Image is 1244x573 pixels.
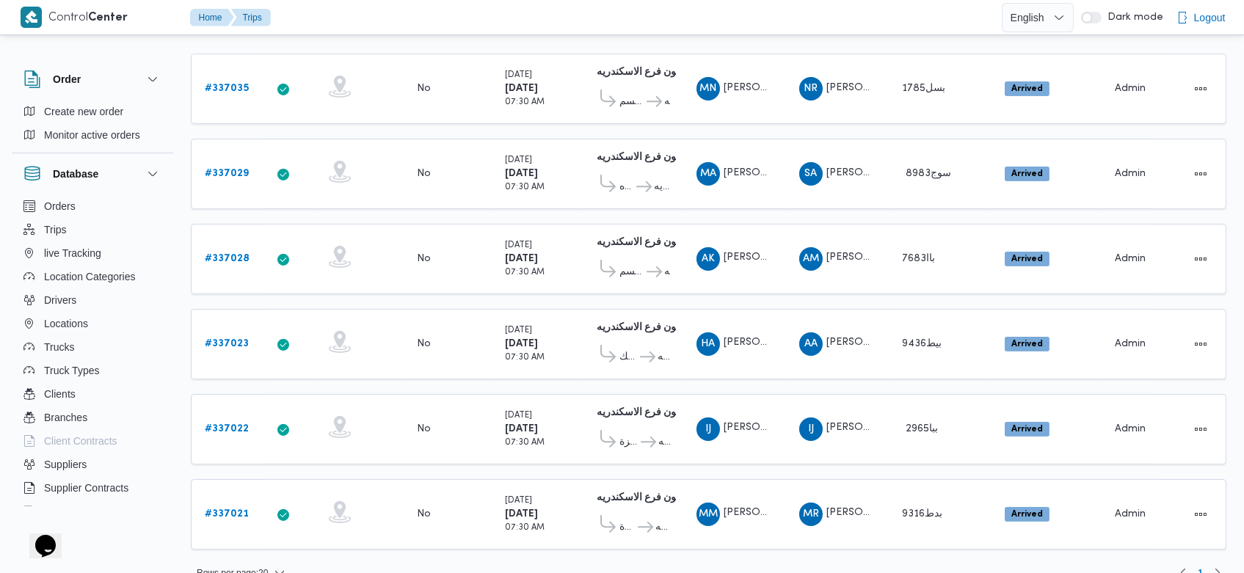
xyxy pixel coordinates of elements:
button: Branches [18,406,167,429]
span: [PERSON_NAME] [PERSON_NAME] [826,338,997,348]
small: [DATE] [505,241,532,249]
span: Truck Types [44,362,99,379]
div: Muhammad Alsaid Aid Hamaidah Ali [696,162,720,186]
span: [PERSON_NAME] [PERSON_NAME] [724,338,894,348]
span: SA [804,162,817,186]
b: دانون فرع الاسكندريه [597,238,686,247]
a: #337022 [205,420,249,438]
span: NR [804,77,818,101]
div: Nasar Raian Mahmood Khatr [799,77,823,101]
div: Ibrahem Jmuaah Dsaoqai Bsaioni [799,417,823,441]
button: Create new order [18,100,167,123]
button: Order [23,70,161,88]
div: Ibrahem Jmuaah Dsaoqai Bsaioni [696,417,720,441]
div: Order [12,100,173,153]
button: Location Categories [18,265,167,288]
span: MM [699,503,718,526]
div: Muhammad Mbrok Muhammad Abadalaatai [696,503,720,526]
span: Client Contracts [44,432,117,450]
button: Actions [1189,503,1212,526]
span: باا7683 [902,254,935,263]
b: Arrived [1011,425,1043,434]
b: # 337022 [205,424,249,434]
span: قسم [PERSON_NAME] [619,93,644,111]
div: Samai Abadallah Ali Abas [799,162,823,186]
b: دانون فرع الاسكندريه [597,153,686,162]
span: Orders [44,197,76,215]
b: [DATE] [505,84,538,93]
span: Arrived [1005,81,1050,96]
span: live Tracking [44,244,101,262]
button: Locations [18,312,167,335]
span: [PERSON_NAME][DATE] [724,253,840,263]
div: No [417,337,431,351]
button: Clients [18,382,167,406]
h3: Order [53,70,81,88]
span: Admin [1115,424,1146,434]
span: [PERSON_NAME] بسيوني [826,423,945,433]
span: Drivers [44,291,76,309]
span: [PERSON_NAME] [PERSON_NAME] [724,168,894,178]
span: قسم [PERSON_NAME] [619,263,644,281]
button: Client Contracts [18,429,167,453]
div: Muhammad Nasar Raian Mahmood [696,77,720,101]
img: X8yXhbKr1z7QwAAAABJRU5ErkJggg== [21,7,42,28]
span: Admin [1115,339,1146,348]
span: اول المنتزه [619,178,634,196]
small: 07:30 AM [505,98,545,106]
b: Arrived [1011,340,1043,348]
a: #337028 [205,250,250,268]
b: دانون فرع الاسكندريه [597,323,686,332]
span: [PERSON_NAME] [PERSON_NAME] [826,253,997,263]
span: Logout [1194,9,1226,26]
span: بيط9436 [902,339,942,348]
b: Arrived [1011,255,1043,263]
button: Database [23,165,161,183]
b: Arrived [1011,169,1043,178]
b: # 337021 [205,509,249,519]
span: Arrived [1005,252,1050,266]
span: [PERSON_NAME] [PERSON_NAME] [826,83,997,92]
b: Arrived [1011,510,1043,519]
button: Actions [1189,162,1212,186]
b: دانون فرع الاسكندريه [597,67,686,77]
span: Monitor active orders [44,126,140,144]
small: 07:30 AM [505,524,545,532]
h3: Database [53,165,98,183]
button: Actions [1189,77,1212,101]
button: Devices [18,500,167,523]
span: دانون فرع الاسكندريه [664,263,670,281]
button: Supplier Contracts [18,476,167,500]
button: Truck Types [18,359,167,382]
b: [DATE] [505,254,538,263]
small: 07:30 AM [505,269,545,277]
span: دانون فرع الاسكندريه [664,93,670,111]
span: Admin [1115,509,1146,519]
span: MN [699,77,716,101]
span: [PERSON_NAME] [826,168,910,178]
b: Center [89,12,128,23]
span: HA [701,332,715,356]
button: Home [190,9,234,26]
span: Clients [44,385,76,403]
span: Trips [44,221,67,238]
button: Monitor active orders [18,123,167,147]
button: Orders [18,194,167,218]
span: MR [803,503,819,526]
small: [DATE] [505,412,532,420]
a: #337023 [205,335,249,353]
span: دانون فرع الاسكندريه [655,519,670,536]
span: Create new order [44,103,123,120]
span: Arrived [1005,167,1050,181]
span: IJ [705,417,711,441]
small: 07:30 AM [505,354,545,362]
b: [DATE] [505,339,538,348]
small: 07:30 AM [505,439,545,447]
div: No [417,167,431,180]
a: #337035 [205,80,249,98]
b: # 337029 [205,169,249,178]
span: دانون فرع الاسكندريه [658,434,669,451]
span: Arrived [1005,422,1050,437]
span: Admin [1115,169,1146,178]
iframe: chat widget [15,514,62,558]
